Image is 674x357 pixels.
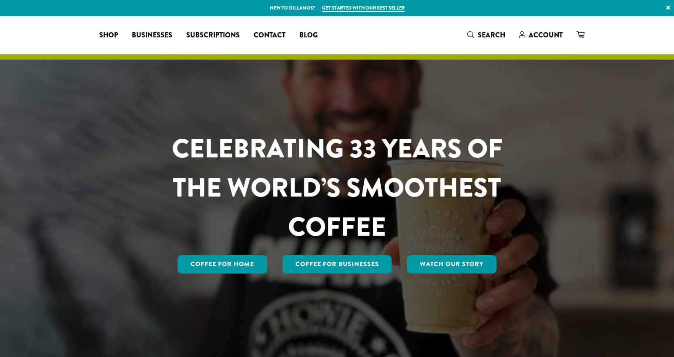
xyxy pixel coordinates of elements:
span: Businesses [132,30,172,41]
span: Blog [299,30,318,41]
span: Shop [99,30,118,41]
a: Search [460,28,512,42]
span: Account [529,30,563,40]
a: Coffee for Home [178,255,267,274]
a: Watch Our Story [407,255,496,274]
a: Get started with our best seller [322,4,405,12]
a: Shop [92,28,125,42]
span: Search [478,30,505,40]
span: Subscriptions [186,30,240,41]
a: Coffee For Businesses [282,255,392,274]
span: Contact [254,30,285,41]
h1: CELEBRATING 33 YEARS OF THE WORLD’S SMOOTHEST COFFEE [146,129,528,247]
